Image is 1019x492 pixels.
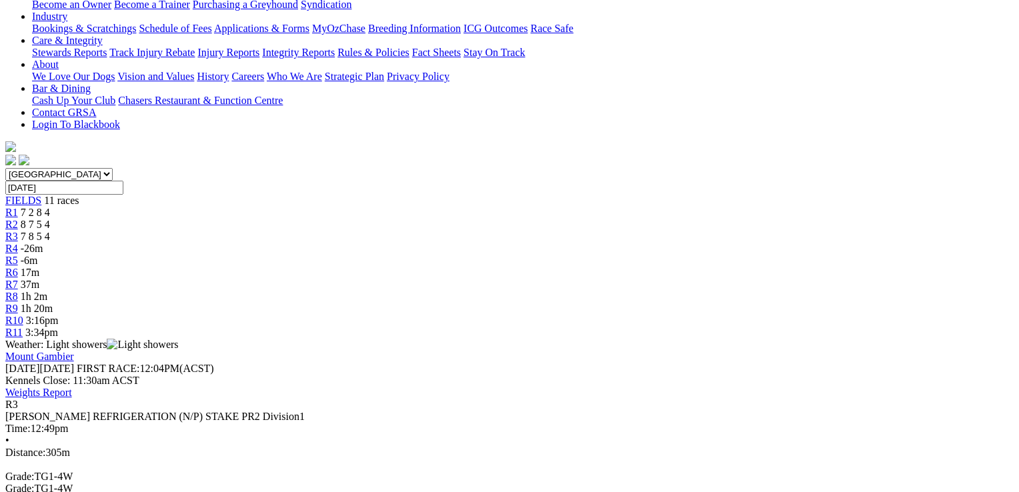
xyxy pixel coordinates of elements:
[5,155,16,165] img: facebook.svg
[5,339,179,350] span: Weather: Light showers
[267,71,322,82] a: Who We Are
[325,71,384,82] a: Strategic Plan
[368,23,461,34] a: Breeding Information
[32,83,91,94] a: Bar & Dining
[5,351,74,362] a: Mount Gambier
[5,411,1004,423] div: [PERSON_NAME] REFRIGERATION (N/P) STAKE PR2 Division1
[312,23,365,34] a: MyOzChase
[5,471,1004,483] div: TG1-4W
[32,47,1004,59] div: Care & Integrity
[44,195,79,206] span: 11 races
[5,387,72,398] a: Weights Report
[32,47,107,58] a: Stewards Reports
[5,423,31,434] span: Time:
[5,181,123,195] input: Select date
[19,155,29,165] img: twitter.svg
[5,207,18,218] a: R1
[5,231,18,242] a: R3
[5,375,1004,387] div: Kennels Close: 11:30am ACST
[32,71,115,82] a: We Love Our Dogs
[32,23,136,34] a: Bookings & Scratchings
[5,363,74,374] span: [DATE]
[463,23,528,34] a: ICG Outcomes
[5,315,23,326] a: R10
[32,11,67,22] a: Industry
[21,219,50,230] span: 8 7 5 4
[262,47,335,58] a: Integrity Reports
[5,471,35,482] span: Grade:
[5,195,41,206] a: FIELDS
[387,71,449,82] a: Privacy Policy
[21,303,53,314] span: 1h 20m
[214,23,309,34] a: Applications & Forms
[231,71,264,82] a: Careers
[5,291,18,302] a: R8
[21,291,47,302] span: 1h 2m
[5,255,18,266] a: R5
[463,47,525,58] a: Stay On Track
[77,363,139,374] span: FIRST RACE:
[139,23,211,34] a: Schedule of Fees
[26,315,59,326] span: 3:16pm
[109,47,195,58] a: Track Injury Rebate
[21,207,50,218] span: 7 2 8 4
[32,71,1004,83] div: About
[32,95,1004,107] div: Bar & Dining
[197,47,259,58] a: Injury Reports
[21,267,39,278] span: 17m
[337,47,409,58] a: Rules & Policies
[412,47,461,58] a: Fact Sheets
[32,107,96,118] a: Contact GRSA
[21,279,39,290] span: 37m
[32,23,1004,35] div: Industry
[107,339,178,351] img: Light showers
[197,71,229,82] a: History
[5,303,18,314] a: R9
[5,219,18,230] a: R2
[32,59,59,70] a: About
[5,423,1004,435] div: 12:49pm
[32,119,120,130] a: Login To Blackbook
[530,23,573,34] a: Race Safe
[5,327,23,338] a: R11
[5,447,45,458] span: Distance:
[77,363,214,374] span: 12:04PM(ACST)
[5,399,18,410] span: R3
[5,447,1004,459] div: 305m
[117,71,194,82] a: Vision and Values
[5,435,9,446] span: •
[5,279,18,290] a: R7
[5,141,16,152] img: logo-grsa-white.png
[32,35,103,46] a: Care & Integrity
[5,363,40,374] span: [DATE]
[25,327,58,338] span: 3:34pm
[5,267,18,278] a: R6
[32,95,115,106] a: Cash Up Your Club
[21,255,38,266] span: -6m
[118,95,283,106] a: Chasers Restaurant & Function Centre
[5,243,18,254] a: R4
[21,243,43,254] span: -26m
[21,231,50,242] span: 7 8 5 4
